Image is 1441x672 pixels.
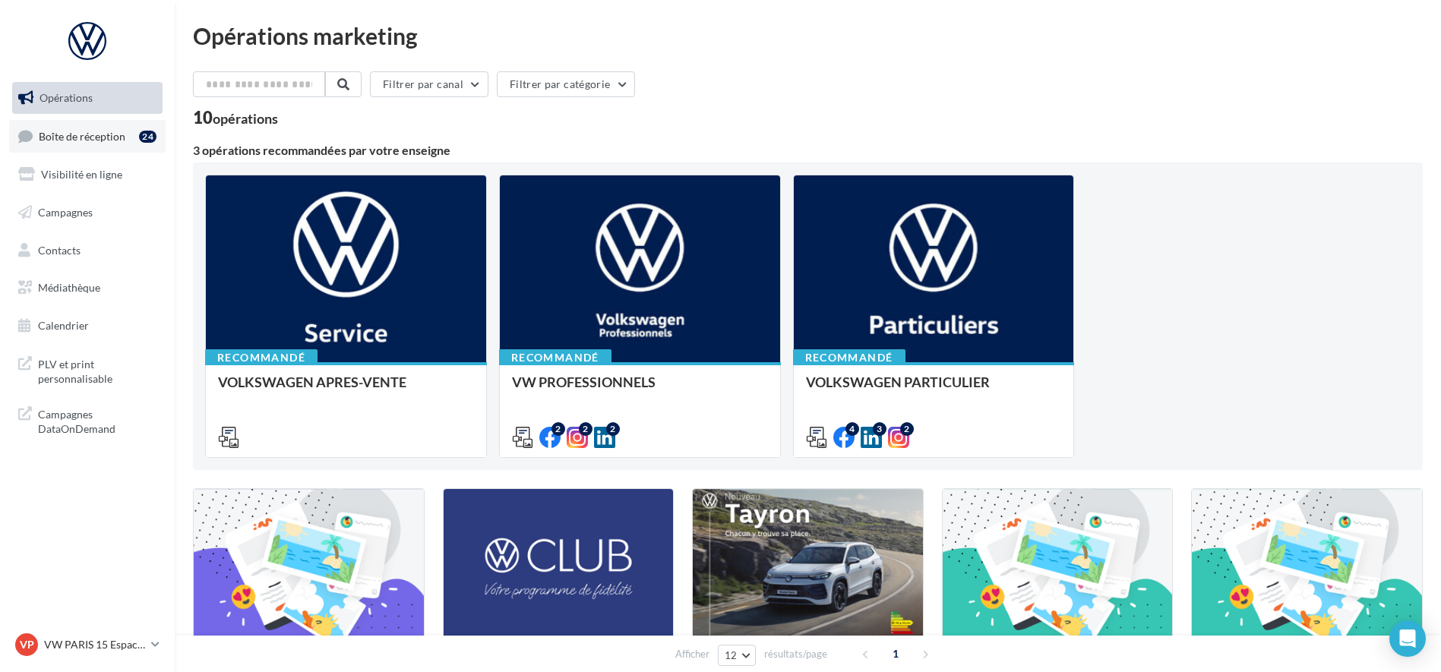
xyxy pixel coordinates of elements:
[9,398,166,443] a: Campagnes DataOnDemand
[9,348,166,393] a: PLV et print personnalisable
[606,422,620,436] div: 2
[845,422,859,436] div: 4
[205,349,318,366] div: Recommandé
[9,159,166,191] a: Visibilité en ligne
[725,649,738,661] span: 12
[38,243,81,256] span: Contacts
[873,422,886,436] div: 3
[38,404,156,437] span: Campagnes DataOnDemand
[9,120,166,153] a: Boîte de réception24
[9,197,166,229] a: Campagnes
[9,272,166,304] a: Médiathèque
[9,310,166,342] a: Calendrier
[41,168,122,181] span: Visibilité en ligne
[39,129,125,142] span: Boîte de réception
[38,206,93,219] span: Campagnes
[218,374,474,405] div: VOLKSWAGEN APRES-VENTE
[1389,620,1426,657] div: Open Intercom Messenger
[718,645,757,666] button: 12
[883,642,908,666] span: 1
[20,637,34,652] span: VP
[38,281,100,294] span: Médiathèque
[9,82,166,114] a: Opérations
[193,144,1423,156] div: 3 opérations recommandées par votre enseigne
[512,374,768,405] div: VW PROFESSIONNELS
[38,354,156,386] span: PLV et print personnalisable
[497,71,635,97] button: Filtrer par catégorie
[193,109,278,126] div: 10
[38,319,89,332] span: Calendrier
[12,630,163,659] a: VP VW PARIS 15 Espace Suffren
[806,374,1062,405] div: VOLKSWAGEN PARTICULIER
[370,71,488,97] button: Filtrer par canal
[139,131,156,143] div: 24
[900,422,914,436] div: 2
[213,112,278,125] div: opérations
[40,91,93,104] span: Opérations
[193,24,1423,47] div: Opérations marketing
[9,235,166,267] a: Contacts
[675,647,709,661] span: Afficher
[793,349,905,366] div: Recommandé
[499,349,611,366] div: Recommandé
[44,637,145,652] p: VW PARIS 15 Espace Suffren
[551,422,565,436] div: 2
[764,647,827,661] span: résultats/page
[579,422,593,436] div: 2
